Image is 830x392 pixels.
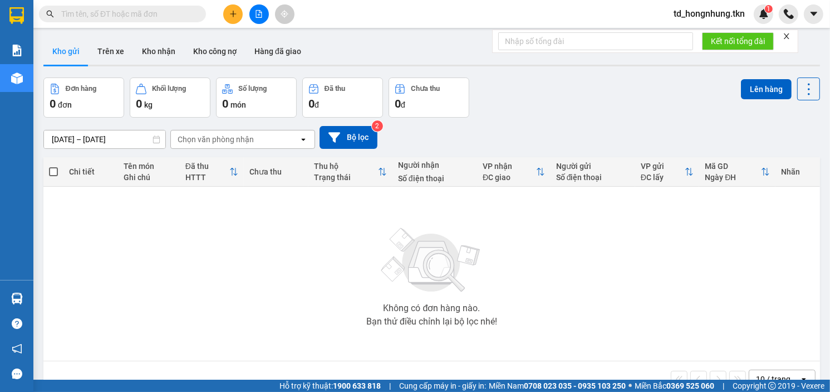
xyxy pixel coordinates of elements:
div: 10 / trang [756,374,790,385]
span: Kết nối tổng đài [711,35,765,47]
div: VP nhận [483,162,536,171]
span: đ [401,100,405,109]
span: copyright [768,382,776,390]
span: kg [144,100,153,109]
span: plus [229,10,237,18]
svg: open [299,135,308,144]
th: Toggle SortBy [635,157,699,187]
img: icon-new-feature [759,9,769,19]
span: caret-down [809,9,819,19]
span: Hỗ trợ kỹ thuật: [279,380,381,392]
button: Khối lượng0kg [130,78,210,118]
div: Đã thu [185,162,230,171]
div: Số lượng [238,85,267,93]
img: logo-vxr [9,7,24,24]
th: Toggle SortBy [308,157,392,187]
div: Tên món [124,162,174,171]
button: Hàng đã giao [245,38,310,65]
div: Khối lượng [152,85,186,93]
input: Tìm tên, số ĐT hoặc mã đơn [61,8,193,20]
div: Thu hộ [314,162,378,171]
div: Mã GD [705,162,760,171]
div: ĐC lấy [641,173,685,182]
span: Cung cấp máy in - giấy in: [399,380,486,392]
div: ĐC giao [483,173,536,182]
div: Số điện thoại [398,174,472,183]
strong: 1900 633 818 [333,381,381,390]
span: td_hongnhung.tkn [665,7,754,21]
span: 0 [308,97,315,110]
sup: 2 [372,120,383,132]
div: Trạng thái [314,173,378,182]
div: Người gửi [556,162,630,171]
span: | [389,380,391,392]
div: Người nhận [398,161,472,170]
span: 1 [767,5,770,13]
div: Ghi chú [124,173,174,182]
input: Select a date range. [44,130,165,148]
div: HTTT [185,173,230,182]
span: ⚪️ [628,384,632,388]
button: aim [275,4,294,24]
div: Đơn hàng [66,85,96,93]
span: notification [12,343,22,354]
sup: 1 [765,5,773,13]
button: Chưa thu0đ [389,78,469,118]
span: close [783,32,790,40]
div: Đã thu [325,85,345,93]
input: Nhập số tổng đài [498,32,693,50]
span: 0 [50,97,56,110]
span: 0 [136,97,142,110]
img: warehouse-icon [11,293,23,304]
button: Đã thu0đ [302,78,383,118]
span: aim [281,10,288,18]
span: đ [315,100,319,109]
div: Nhãn [781,167,814,176]
div: VP gửi [641,162,685,171]
span: Miền Bắc [635,380,714,392]
div: Bạn thử điều chỉnh lại bộ lọc nhé! [366,317,497,326]
span: question-circle [12,318,22,329]
img: phone-icon [784,9,794,19]
div: Chưa thu [411,85,440,93]
svg: open [799,375,808,384]
div: Chi tiết [69,167,112,176]
div: Số điện thoại [556,173,630,182]
span: 0 [222,97,228,110]
button: Kho gửi [43,38,89,65]
button: file-add [249,4,269,24]
img: solution-icon [11,45,23,56]
span: | [723,380,724,392]
th: Toggle SortBy [699,157,775,187]
button: plus [223,4,243,24]
button: Kết nối tổng đài [702,32,774,50]
span: món [230,100,246,109]
strong: 0369 525 060 [666,381,714,390]
img: warehouse-icon [11,72,23,84]
span: Miền Nam [489,380,626,392]
span: file-add [255,10,263,18]
button: Bộ lọc [320,126,377,149]
span: search [46,10,54,18]
button: Đơn hàng0đơn [43,78,124,118]
th: Toggle SortBy [180,157,244,187]
strong: 0708 023 035 - 0935 103 250 [524,381,626,390]
div: Ngày ĐH [705,173,760,182]
button: Lên hàng [741,79,792,99]
span: đơn [58,100,72,109]
div: Chọn văn phòng nhận [178,134,254,145]
span: message [12,369,22,379]
th: Toggle SortBy [477,157,551,187]
button: Kho công nợ [184,38,245,65]
img: svg+xml;base64,PHN2ZyBjbGFzcz0ibGlzdC1wbHVnX19zdmciIHhtbG5zPSJodHRwOi8vd3d3LnczLm9yZy8yMDAwL3N2Zy... [376,221,487,299]
div: Chưa thu [249,167,302,176]
div: Không có đơn hàng nào. [383,304,480,313]
button: Kho nhận [133,38,184,65]
button: Số lượng0món [216,78,297,118]
button: caret-down [804,4,823,24]
span: 0 [395,97,401,110]
button: Trên xe [89,38,133,65]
